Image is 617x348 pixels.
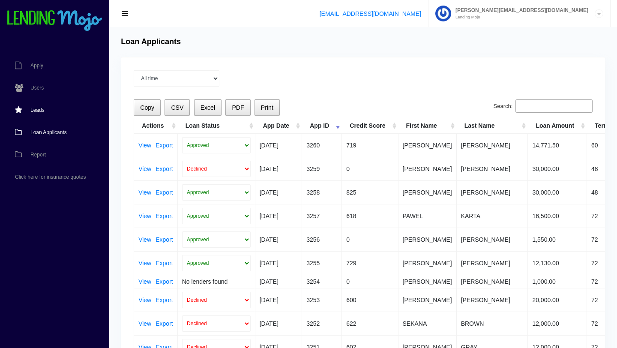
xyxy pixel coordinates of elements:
button: PDF [225,99,250,116]
td: KARTA [457,204,528,228]
span: CSV [171,104,183,111]
td: 3254 [302,275,342,288]
td: 3255 [302,251,342,275]
td: 3260 [302,133,342,157]
a: [EMAIL_ADDRESS][DOMAIN_NAME] [320,10,421,17]
td: 825 [342,180,398,204]
span: Leads [30,108,45,113]
a: Export [156,279,173,285]
td: PAWEL [398,204,457,228]
td: 20,000.00 [528,288,587,312]
a: View [138,321,151,327]
button: CSV [165,99,190,116]
td: SEKANA [398,312,457,335]
td: No lenders found [178,275,255,288]
td: 622 [342,312,398,335]
span: Click here for insurance quotes [15,174,86,180]
td: [DATE] [255,180,302,204]
a: Export [156,297,173,303]
td: BROWN [457,312,528,335]
td: [DATE] [255,288,302,312]
td: [PERSON_NAME] [398,288,457,312]
input: Search: [515,99,593,113]
td: [PERSON_NAME] [398,251,457,275]
a: View [138,213,151,219]
td: 3257 [302,204,342,228]
td: 12,130.00 [528,251,587,275]
a: View [138,297,151,303]
td: 14,771.50 [528,133,587,157]
span: Excel [201,104,215,111]
th: Actions: activate to sort column ascending [134,118,178,133]
td: 3256 [302,228,342,251]
th: App ID: activate to sort column ascending [302,118,342,133]
a: Export [156,142,173,148]
td: [PERSON_NAME] [398,157,457,180]
td: 600 [342,288,398,312]
td: 3258 [302,180,342,204]
td: [PERSON_NAME] [457,275,528,288]
img: Profile image [435,6,451,21]
td: [PERSON_NAME] [398,228,457,251]
th: Last Name: activate to sort column ascending [457,118,528,133]
span: Copy [140,104,154,111]
td: 1,550.00 [528,228,587,251]
td: [PERSON_NAME] [457,288,528,312]
td: [PERSON_NAME] [457,228,528,251]
td: 618 [342,204,398,228]
span: Loan Applicants [30,130,67,135]
span: PDF [232,104,244,111]
td: [DATE] [255,275,302,288]
a: View [138,260,151,266]
td: [DATE] [255,251,302,275]
span: Apply [30,63,43,68]
a: View [138,142,151,148]
th: Loan Status: activate to sort column ascending [178,118,255,133]
td: [DATE] [255,157,302,180]
td: 0 [342,228,398,251]
a: Export [156,166,173,172]
a: View [138,279,151,285]
td: 3253 [302,288,342,312]
a: View [138,189,151,195]
button: Excel [194,99,222,116]
td: [PERSON_NAME] [457,251,528,275]
td: 12,000.00 [528,312,587,335]
a: Export [156,189,173,195]
a: View [138,237,151,243]
button: Copy [134,99,161,116]
td: 3252 [302,312,342,335]
button: Print [255,99,280,116]
a: View [138,166,151,172]
td: [DATE] [255,228,302,251]
a: Export [156,237,173,243]
label: Search: [494,99,593,113]
td: [PERSON_NAME] [398,275,457,288]
td: 729 [342,251,398,275]
span: [PERSON_NAME][EMAIL_ADDRESS][DOMAIN_NAME] [451,8,588,13]
td: 0 [342,275,398,288]
img: logo-small.png [6,10,103,32]
h4: Loan Applicants [121,37,181,47]
th: Loan Amount: activate to sort column ascending [528,118,587,133]
td: [DATE] [255,133,302,157]
th: App Date: activate to sort column ascending [255,118,302,133]
td: [DATE] [255,312,302,335]
td: 0 [342,157,398,180]
td: 1,000.00 [528,275,587,288]
a: Export [156,213,173,219]
td: [DATE] [255,204,302,228]
td: [PERSON_NAME] [457,157,528,180]
a: Export [156,260,173,266]
span: Report [30,152,46,157]
small: Lending Mojo [451,15,588,19]
td: [PERSON_NAME] [398,180,457,204]
td: 719 [342,133,398,157]
td: [PERSON_NAME] [457,133,528,157]
span: Print [261,104,273,111]
td: [PERSON_NAME] [398,133,457,157]
td: 30,000.00 [528,157,587,180]
a: Export [156,321,173,327]
td: 16,500.00 [528,204,587,228]
th: Credit Score: activate to sort column ascending [342,118,398,133]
